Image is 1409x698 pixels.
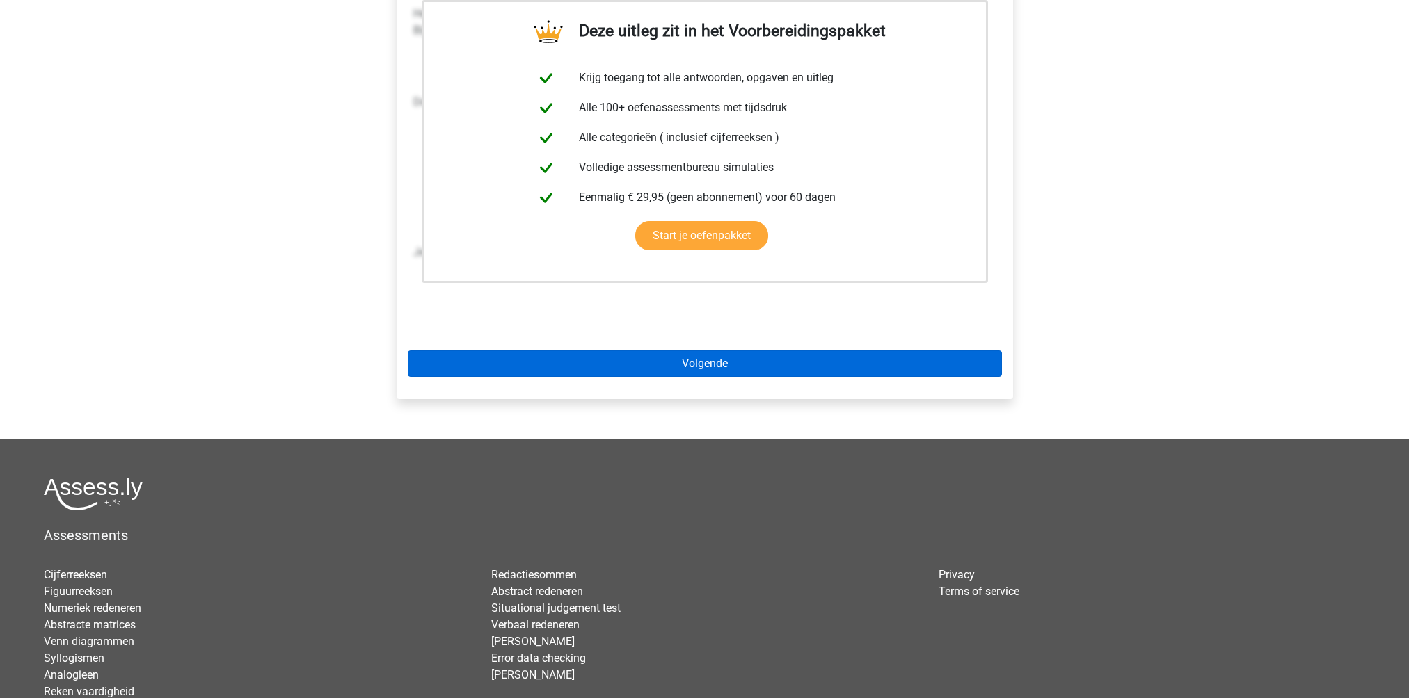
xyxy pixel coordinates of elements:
[44,585,113,598] a: Figuurreeksen
[939,585,1019,598] a: Terms of service
[635,221,768,250] a: Start je oefenpakket
[44,685,134,698] a: Reken vaardigheid
[44,651,104,665] a: Syllogismen
[408,350,1002,377] a: Volgende
[491,601,621,615] a: Situational judgement test
[413,122,653,233] img: Monotonous_Example_3_2.png
[413,244,996,261] p: Je kunt zien dat er 15 afgetrokken moet worden om tot het goede antwoord te komen. Het antwoord i...
[413,6,996,39] p: Hetzelfde soort reeks kun je ook tegenkomen bij een reeks waar de getallen steeds redelijk gelijk...
[44,527,1365,544] h5: Assessments
[491,668,575,681] a: [PERSON_NAME]
[939,568,975,581] a: Privacy
[413,50,653,83] img: Monotonous_Example_3.png
[491,618,580,631] a: Verbaal redeneren
[44,568,107,581] a: Cijferreeksen
[491,568,577,581] a: Redactiesommen
[491,635,575,648] a: [PERSON_NAME]
[44,668,99,681] a: Analogieen
[44,618,136,631] a: Abstracte matrices
[491,585,583,598] a: Abstract redeneren
[413,94,996,111] p: Deze reeks los je op dezelfde manier op als voorbeeld 1 en 2:
[44,635,134,648] a: Venn diagrammen
[491,651,586,665] a: Error data checking
[44,478,143,510] img: Assessly logo
[44,601,141,615] a: Numeriek redeneren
